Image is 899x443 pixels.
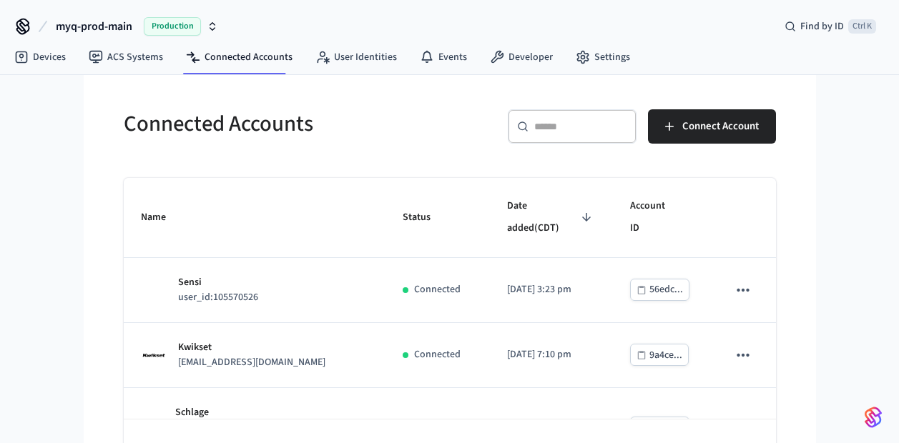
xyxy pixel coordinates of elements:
p: [EMAIL_ADDRESS][DOMAIN_NAME] [178,355,325,370]
a: Connected Accounts [175,44,304,70]
span: Ctrl K [848,19,876,34]
p: [DATE] 3:23 pm [507,282,596,297]
span: Production [144,17,201,36]
p: Sensi [178,275,258,290]
span: Status [403,206,449,229]
span: Date added(CDT) [507,195,596,240]
a: Settings [564,44,642,70]
a: Devices [3,44,77,70]
a: ACS Systems [77,44,175,70]
span: Account ID [630,195,694,240]
p: Connected [414,282,461,297]
p: Connected [414,347,461,362]
a: Events [408,44,478,70]
button: 9a4ce... [630,344,689,366]
a: Developer [478,44,564,70]
button: 8a9ea... [630,417,689,439]
p: user_id:105570526 [178,290,258,305]
div: 9a4ce... [649,347,682,364]
span: Find by ID [800,19,844,34]
button: 56edc... [630,279,689,301]
p: [DATE] 7:10 pm [507,347,596,362]
p: Kwikset [178,340,325,355]
h5: Connected Accounts [124,109,441,139]
img: Kwikset Logo, Square [141,342,167,368]
img: SeamLogoGradient.69752ec5.svg [865,406,882,429]
div: Find by IDCtrl K [773,14,888,39]
a: User Identities [304,44,408,70]
img: Schlage Logo, Square [141,416,164,439]
span: myq-prod-main [56,18,132,35]
p: Schlage [175,405,368,420]
span: Connect Account [682,117,759,136]
div: 56edc... [649,281,683,299]
span: Name [141,206,185,229]
button: Connect Account [648,109,776,144]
